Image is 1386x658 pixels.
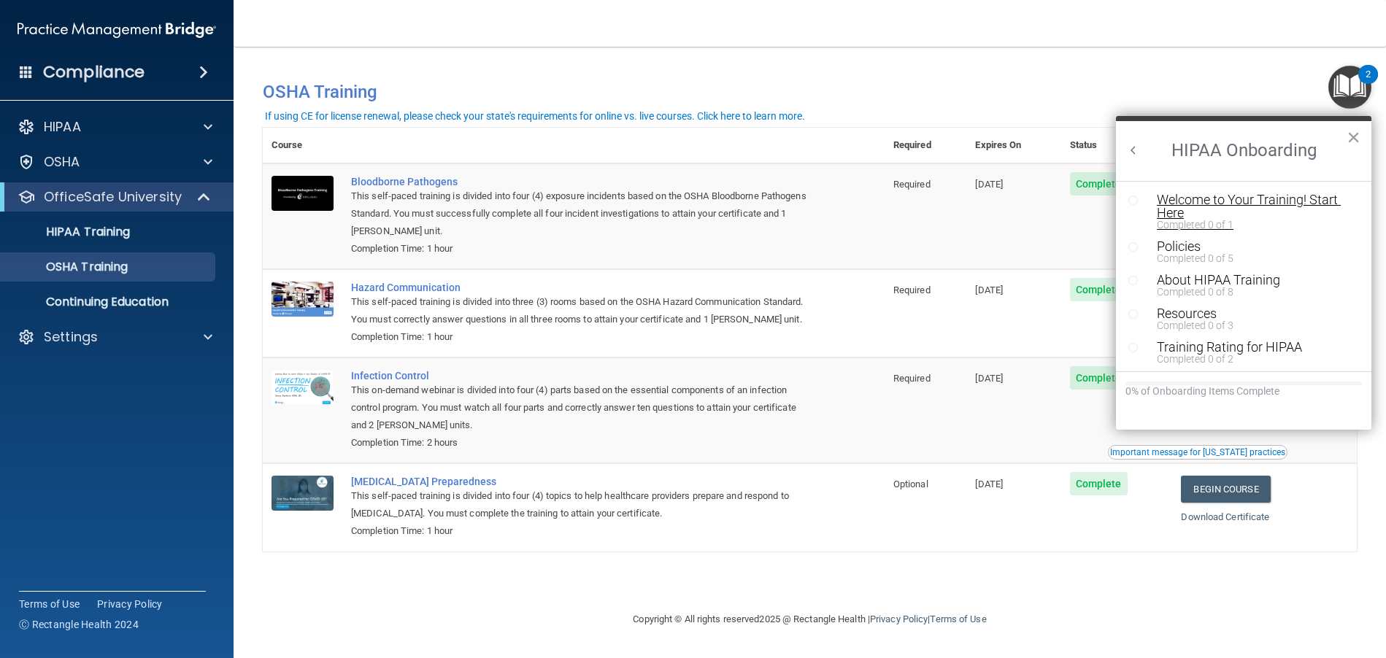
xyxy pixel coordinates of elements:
[351,176,812,187] a: Bloodborne Pathogens
[351,434,812,452] div: Completion Time: 2 hours
[870,614,928,624] a: Privacy Policy
[1157,240,1341,253] div: Policies
[1347,125,1360,149] button: Close
[9,260,128,274] p: OSHA Training
[1157,193,1341,220] div: Welcome to Your Training! Start Here
[1157,220,1341,230] div: Completed 0 of 1
[1157,287,1341,297] div: Completed 0 of 8
[966,128,1060,163] th: Expires On
[1313,557,1368,613] iframe: Drift Widget Chat Controller
[19,597,80,611] a: Terms of Use
[1157,253,1341,263] div: Completed 0 of 5
[351,293,812,328] div: This self-paced training is divided into three (3) rooms based on the OSHA Hazard Communication S...
[1366,74,1371,93] div: 2
[893,179,931,190] span: Required
[1061,128,1173,163] th: Status
[1150,307,1341,330] button: ResourcesCompleted 0 of 3
[1116,116,1371,430] div: Resource Center
[1110,448,1285,457] div: Important message for [US_STATE] practices
[885,128,967,163] th: Required
[1150,240,1341,263] button: PoliciesCompleted 0 of 5
[1150,193,1341,230] button: Welcome to Your Training! Start HereCompleted 0 of 1
[9,295,209,309] p: Continuing Education
[19,617,139,632] span: Ⓒ Rectangle Health 2024
[1116,121,1371,181] h2: HIPAA Onboarding
[1070,366,1128,390] span: Complete
[1150,341,1341,364] button: Training Rating for HIPAACompleted 0 of 2
[351,187,812,240] div: This self-paced training is divided into four (4) exposure incidents based on the OSHA Bloodborne...
[1125,385,1362,398] div: 0% of Onboarding Items Complete
[893,479,928,489] span: Optional
[975,179,1003,190] span: [DATE]
[930,614,986,624] a: Terms of Use
[263,128,342,163] th: Course
[263,109,807,123] button: If using CE for license renewal, please check your state's requirements for online vs. live cours...
[1157,307,1341,320] div: Resources
[351,522,812,540] div: Completion Time: 1 hour
[43,62,145,82] h4: Compliance
[1328,66,1371,109] button: Open Resource Center, 2 new notifications
[351,282,812,293] a: Hazard Communication
[351,370,812,382] a: Infection Control
[18,15,216,44] img: PMB logo
[1157,354,1341,364] div: Completed 0 of 2
[44,328,98,346] p: Settings
[975,479,1003,489] span: [DATE]
[975,285,1003,295] span: [DATE]
[1070,472,1128,495] span: Complete
[893,373,931,384] span: Required
[18,153,212,171] a: OSHA
[544,596,1077,643] div: Copyright © All rights reserved 2025 @ Rectangle Health | |
[18,328,212,346] a: Settings
[44,153,80,171] p: OSHA
[1181,511,1269,522] a: Download Certificate
[263,82,1357,102] h4: OSHA Training
[351,240,812,258] div: Completion Time: 1 hour
[893,285,931,295] span: Required
[1070,278,1128,301] span: Complete
[1157,320,1341,330] div: Completed 0 of 3
[44,188,182,206] p: OfficeSafe University
[351,476,812,487] a: [MEDICAL_DATA] Preparedness
[1157,274,1341,287] div: About HIPAA Training
[1108,445,1287,460] button: Read this if you are a dental practitioner in the state of CA
[97,597,163,611] a: Privacy Policy
[1181,476,1270,503] a: Begin Course
[9,225,130,239] p: HIPAA Training
[975,373,1003,384] span: [DATE]
[265,111,805,121] div: If using CE for license renewal, please check your state's requirements for online vs. live cours...
[1157,341,1341,354] div: Training Rating for HIPAA
[351,382,812,434] div: This on-demand webinar is divided into four (4) parts based on the essential components of an inf...
[351,487,812,522] div: This self-paced training is divided into four (4) topics to help healthcare providers prepare and...
[1126,143,1141,158] button: Back to Resource Center Home
[1150,274,1341,297] button: About HIPAA TrainingCompleted 0 of 8
[18,118,212,136] a: HIPAA
[351,328,812,346] div: Completion Time: 1 hour
[1070,172,1128,196] span: Complete
[18,188,212,206] a: OfficeSafe University
[44,118,81,136] p: HIPAA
